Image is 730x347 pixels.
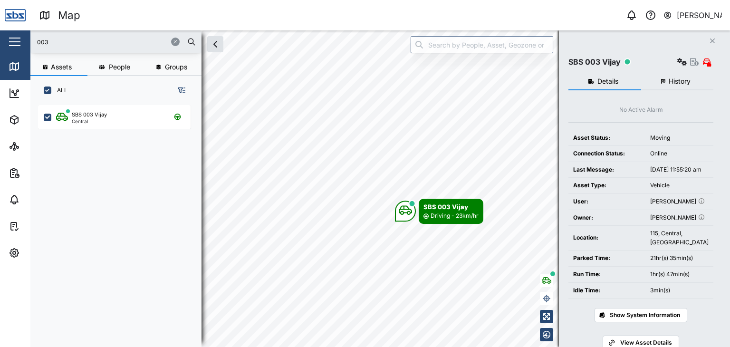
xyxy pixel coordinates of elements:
div: Map [25,61,46,72]
div: SBS 003 Vijay [423,202,479,212]
input: Search assets or drivers [36,35,196,49]
div: Assets [25,115,54,125]
button: [PERSON_NAME] [663,9,722,22]
span: History [669,78,691,85]
div: Last Message: [573,165,641,174]
div: Vehicle [650,181,709,190]
div: Driving - 23km/hr [431,212,479,221]
button: Show System Information [595,308,687,322]
div: [PERSON_NAME] [650,197,709,206]
div: 3min(s) [650,286,709,295]
span: Assets [51,64,72,70]
div: Idle Time: [573,286,641,295]
div: Asset Type: [573,181,641,190]
span: Groups [165,64,187,70]
div: 115, Central, [GEOGRAPHIC_DATA] [650,229,709,247]
div: Sites [25,141,48,152]
div: SBS 003 Vijay [568,56,621,68]
div: Owner: [573,213,641,222]
img: Main Logo [5,5,26,26]
div: Connection Status: [573,149,641,158]
div: Tasks [25,221,51,231]
div: Dashboard [25,88,67,98]
div: SBS 003 Vijay [72,111,107,119]
div: No Active Alarm [619,106,663,115]
div: Central [72,119,107,124]
div: Asset Status: [573,134,641,143]
div: [PERSON_NAME] [650,213,709,222]
div: User: [573,197,641,206]
div: Run Time: [573,270,641,279]
span: People [109,64,130,70]
span: Show System Information [610,308,680,322]
div: [PERSON_NAME] [677,10,722,21]
div: Settings [25,248,58,258]
div: Parked Time: [573,254,641,263]
div: grid [38,102,201,339]
div: Alarms [25,194,54,205]
label: ALL [51,87,67,94]
div: 21hr(s) 35min(s) [650,254,709,263]
input: Search by People, Asset, Geozone or Place [411,36,553,53]
div: Online [650,149,709,158]
span: Details [597,78,618,85]
div: Location: [573,233,641,242]
div: [DATE] 11:55:20 am [650,165,709,174]
div: Map marker [395,199,483,224]
div: Moving [650,134,709,143]
div: Map [58,7,80,24]
canvas: Map [30,30,730,347]
div: 1hr(s) 47min(s) [650,270,709,279]
div: Reports [25,168,57,178]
